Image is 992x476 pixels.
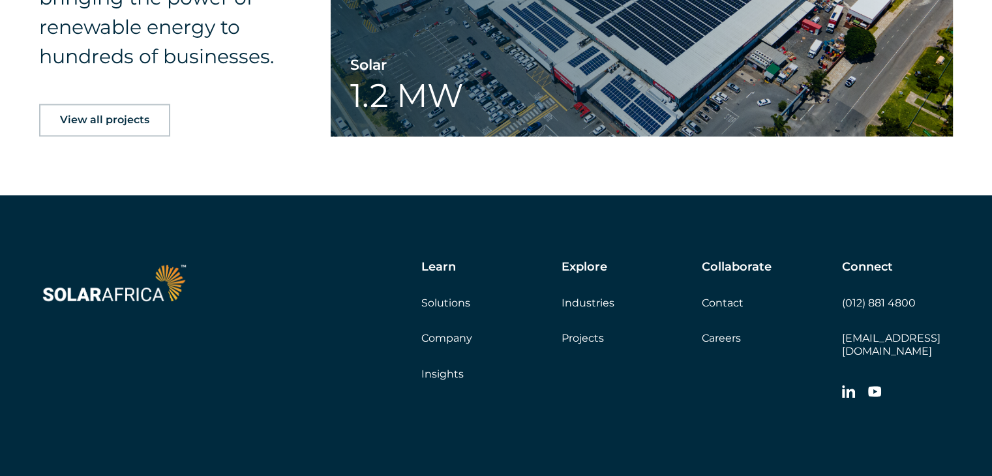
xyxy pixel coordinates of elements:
h5: Learn [421,260,456,275]
a: Careers [702,332,741,344]
h5: Connect [842,260,893,275]
a: Projects [562,332,604,344]
a: Solutions [421,297,470,309]
a: View all projects [39,104,170,136]
span: View all projects [60,115,149,125]
a: [EMAIL_ADDRESS][DOMAIN_NAME] [842,332,940,357]
a: (012) 881 4800 [842,297,916,309]
h5: Collaborate [702,260,772,275]
a: Contact [702,297,744,309]
a: Insights [421,368,464,380]
a: Company [421,332,472,344]
h5: Explore [562,260,607,275]
a: Industries [562,297,614,309]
